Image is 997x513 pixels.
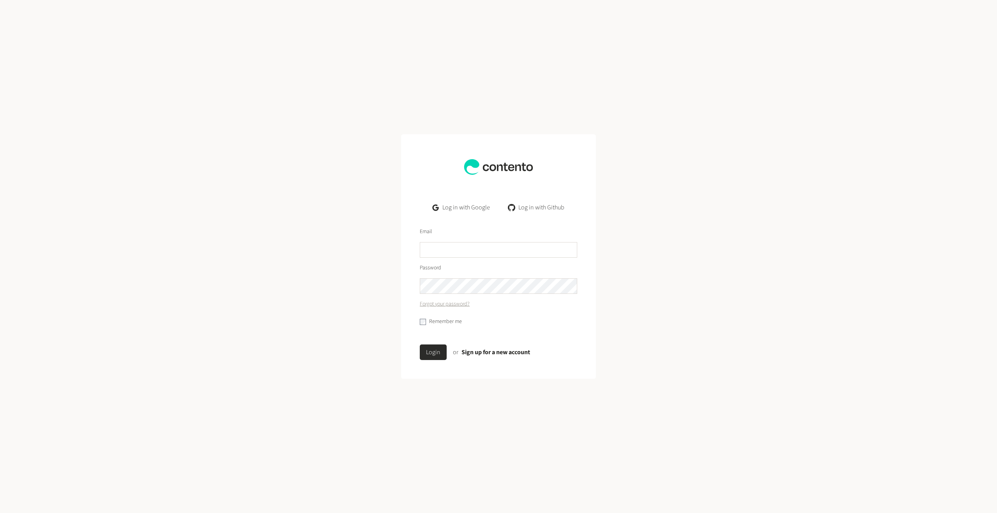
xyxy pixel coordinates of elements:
label: Remember me [429,318,462,326]
span: or [453,348,458,357]
a: Log in with Google [426,200,496,215]
button: Login [420,344,447,360]
a: Forgot your password? [420,300,470,308]
a: Sign up for a new account [461,348,530,357]
label: Email [420,228,432,236]
a: Log in with Github [502,200,571,215]
label: Password [420,264,441,272]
